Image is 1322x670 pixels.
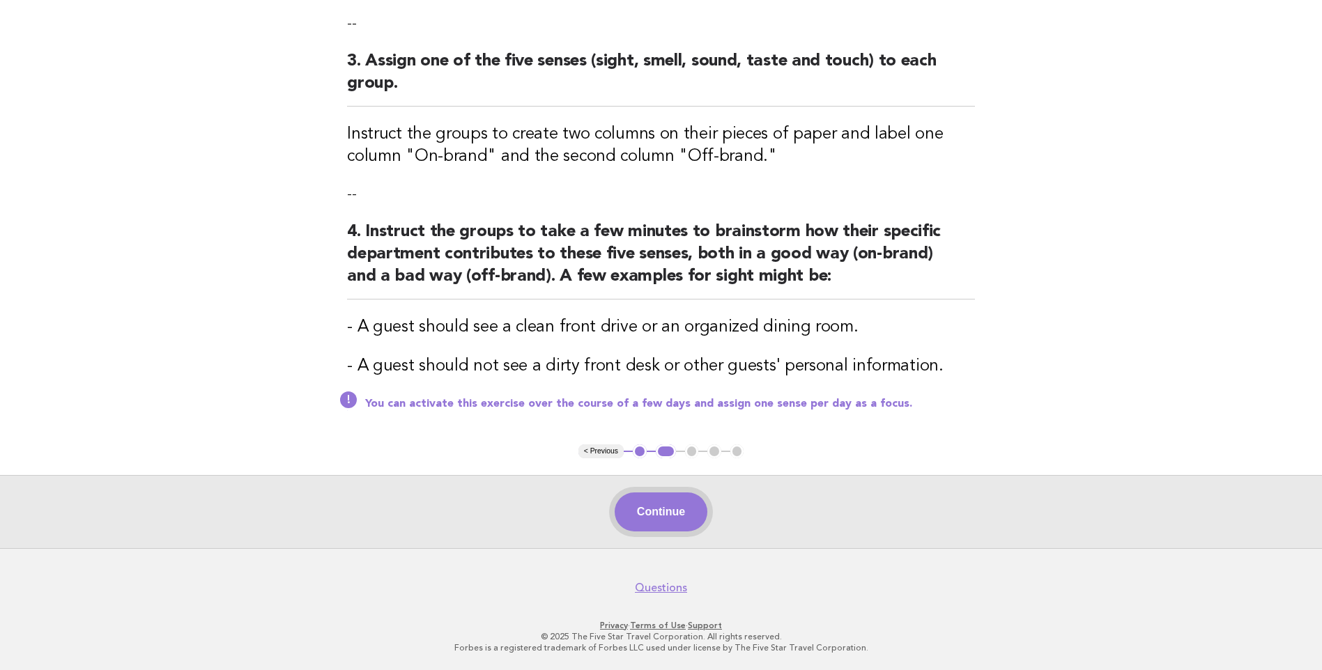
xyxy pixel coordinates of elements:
[635,581,687,595] a: Questions
[235,620,1088,631] p: · ·
[656,444,676,458] button: 2
[347,221,975,299] h2: 4. Instruct the groups to take a few minutes to brainstorm how their specific department contribu...
[347,123,975,168] h3: Instruct the groups to create two columns on their pieces of paper and label one column "On-brand...
[347,14,975,33] p: --
[365,397,975,411] p: You can activate this exercise over the course of a few days and assign one sense per day as a fo...
[347,355,975,377] h3: - A guest should not see a dirty front desk or other guests' personal information.
[347,50,975,107] h2: 3. Assign one of the five senses (sight, smell, sound, taste and touch) to each group.
[600,621,628,630] a: Privacy
[578,444,624,458] button: < Previous
[347,316,975,338] h3: - A guest should see a clean front drive or an organized dining room.
[633,444,647,458] button: 1
[630,621,686,630] a: Terms of Use
[235,631,1088,642] p: © 2025 The Five Star Travel Corporation. All rights reserved.
[347,185,975,204] p: --
[235,642,1088,653] p: Forbes is a registered trademark of Forbes LLC used under license by The Five Star Travel Corpora...
[615,492,707,531] button: Continue
[688,621,722,630] a: Support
